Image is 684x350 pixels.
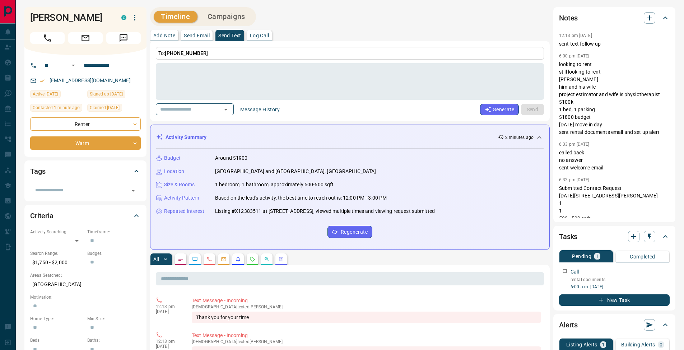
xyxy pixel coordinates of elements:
p: Budget [164,154,181,162]
svg: Emails [221,256,227,262]
p: 0 [660,342,662,347]
button: Open [69,61,78,70]
div: Activity Summary2 minutes ago [156,131,544,144]
h2: Criteria [30,210,53,221]
p: 1 [596,254,599,259]
p: Send Email [184,33,210,38]
button: Timeline [154,11,197,23]
button: Message History [236,104,284,115]
svg: Requests [250,256,255,262]
p: Size & Rooms [164,181,195,188]
p: 6:00 a.m. [DATE] [571,284,670,290]
div: Renter [30,117,141,131]
p: Call [571,268,579,276]
p: Activity Summary [166,134,206,141]
p: [DATE] [156,309,181,314]
p: Add Note [153,33,175,38]
p: Beds: [30,337,84,344]
p: To: [156,47,544,60]
p: $1,750 - $2,000 [30,257,84,269]
div: Tasks [559,228,670,245]
p: Motivation: [30,294,141,300]
p: Send Text [218,33,241,38]
p: 12:13 pm [156,339,181,344]
p: Text Message - Incoming [192,297,541,304]
div: Thank you for your time [192,312,541,323]
span: Contacted 1 minute ago [33,104,80,111]
h2: Tags [30,165,45,177]
h2: Tasks [559,231,577,242]
p: [DEMOGRAPHIC_DATA] texted [PERSON_NAME] [192,304,541,309]
p: Listing #X12383511 at [STREET_ADDRESS], viewed multiple times and viewing request submitted [215,207,435,215]
svg: Listing Alerts [235,256,241,262]
p: Submitted Contact Request [DATE][STREET_ADDRESS][PERSON_NAME] 1 1 500 - 599 sqft $1,675 X12322790... [559,185,670,267]
p: 2 minutes ago [505,134,534,141]
p: 6:33 pm [DATE] [559,177,590,182]
a: [EMAIL_ADDRESS][DOMAIN_NAME] [50,78,131,83]
h2: Notes [559,12,578,24]
p: Baths: [87,337,141,344]
svg: Calls [206,256,212,262]
svg: Email Verified [39,78,45,83]
div: Mon Sep 15 2025 [30,104,84,114]
p: Listing Alerts [566,342,597,347]
div: Fri Sep 05 2025 [87,104,141,114]
span: Active [DATE] [33,90,58,98]
p: rental documents [571,276,670,283]
div: condos.ca [121,15,126,20]
div: Tags [30,163,141,180]
p: 1 bedroom, 1 bathroom, approximately 500-600 sqft [215,181,334,188]
button: Open [221,104,231,115]
button: Generate [480,104,519,115]
div: Fri Sep 05 2025 [87,90,141,100]
p: 6:00 pm [DATE] [559,53,590,59]
h2: Alerts [559,319,578,331]
p: [GEOGRAPHIC_DATA] [30,279,141,290]
span: Message [106,32,141,44]
div: Criteria [30,207,141,224]
p: All [153,257,159,262]
p: 12:13 pm [DATE] [559,33,592,38]
p: Building Alerts [621,342,655,347]
p: Based on the lead's activity, the best time to reach out is: 12:00 PM - 3:00 PM [215,194,387,202]
svg: Agent Actions [278,256,284,262]
p: sent text follow up [559,40,670,48]
p: [DEMOGRAPHIC_DATA] texted [PERSON_NAME] [192,339,541,344]
div: Notes [559,9,670,27]
p: Timeframe: [87,229,141,235]
button: Regenerate [327,226,372,238]
p: [DATE] [156,344,181,349]
span: Call [30,32,65,44]
p: Location [164,168,184,175]
span: Email [68,32,103,44]
p: 12:13 pm [156,304,181,309]
p: Activity Pattern [164,194,199,202]
button: New Task [559,294,670,306]
svg: Opportunities [264,256,270,262]
div: Wed Sep 10 2025 [30,90,84,100]
svg: Lead Browsing Activity [192,256,198,262]
span: [PHONE_NUMBER] [165,50,208,56]
p: called back no answer sent welcome email [559,149,670,172]
p: Completed [630,254,655,259]
p: Around $1900 [215,154,248,162]
p: 1 [602,342,605,347]
p: Repeated Interest [164,207,204,215]
p: Log Call [250,33,269,38]
div: Alerts [559,316,670,333]
p: looking to rent still looking to rent [PERSON_NAME] him and his wife project estimator and wife i... [559,61,670,136]
p: Actively Searching: [30,229,84,235]
p: 6:33 pm [DATE] [559,142,590,147]
p: Pending [572,254,591,259]
p: Search Range: [30,250,84,257]
p: Home Type: [30,316,84,322]
p: Text Message - Incoming [192,332,541,339]
span: Claimed [DATE] [90,104,120,111]
p: [GEOGRAPHIC_DATA] and [GEOGRAPHIC_DATA], [GEOGRAPHIC_DATA] [215,168,376,175]
span: Signed up [DATE] [90,90,123,98]
p: Min Size: [87,316,141,322]
p: Areas Searched: [30,272,141,279]
div: Warm [30,136,141,150]
button: Campaigns [200,11,252,23]
button: Open [128,186,138,196]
